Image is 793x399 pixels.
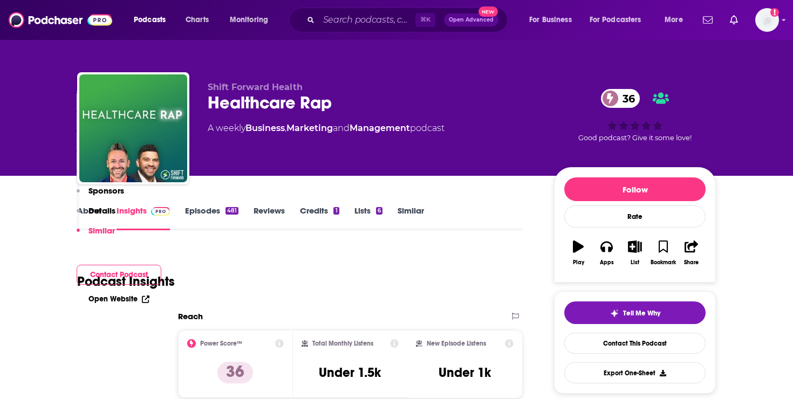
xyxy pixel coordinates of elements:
button: Export One-Sheet [564,362,706,383]
h2: Total Monthly Listens [312,340,373,347]
a: Contact This Podcast [564,333,706,354]
button: Show profile menu [755,8,779,32]
button: Contact Podcast [77,265,161,285]
h3: Under 1.5k [319,364,381,381]
h2: New Episode Listens [427,340,486,347]
p: Similar [88,225,115,236]
button: open menu [126,11,180,29]
img: User Profile [755,8,779,32]
div: 481 [225,207,238,215]
a: Open Website [88,294,149,304]
span: More [665,12,683,27]
button: Open AdvancedNew [444,13,498,26]
div: 36Good podcast? Give it some love! [554,82,716,149]
div: Rate [564,205,706,228]
span: Charts [186,12,209,27]
input: Search podcasts, credits, & more... [319,11,415,29]
span: Shift Forward Health [208,82,303,92]
a: Reviews [254,205,285,230]
img: Healthcare Rap [79,74,187,182]
button: Bookmark [649,233,677,272]
a: Show notifications dropdown [726,11,742,29]
button: tell me why sparkleTell Me Why [564,301,706,324]
h3: Under 1k [439,364,491,381]
button: open menu [522,11,585,29]
button: Apps [592,233,620,272]
a: Marketing [286,123,333,133]
a: Show notifications dropdown [699,11,717,29]
span: ⌘ K [415,13,435,27]
a: Lists6 [354,205,382,230]
span: Good podcast? Give it some love! [578,134,692,142]
span: Open Advanced [449,17,494,23]
span: Podcasts [134,12,166,27]
button: open menu [657,11,696,29]
a: 36 [601,89,640,108]
button: open menu [583,11,657,29]
button: Similar [77,225,115,245]
h2: Power Score™ [200,340,242,347]
p: 36 [217,362,253,383]
button: Details [77,205,115,225]
span: Logged in as DoraMarie4 [755,8,779,32]
div: Bookmark [651,259,676,266]
span: , [285,123,286,133]
button: Share [678,233,706,272]
button: open menu [222,11,282,29]
svg: Add a profile image [770,8,779,17]
div: Play [573,259,584,266]
a: Similar [398,205,424,230]
a: Management [350,123,410,133]
span: Monitoring [230,12,268,27]
img: tell me why sparkle [610,309,619,318]
a: Episodes481 [185,205,238,230]
div: Search podcasts, credits, & more... [299,8,518,32]
div: Apps [600,259,614,266]
h2: Reach [178,311,203,321]
span: and [333,123,350,133]
span: Tell Me Why [623,309,660,318]
img: Podchaser - Follow, Share and Rate Podcasts [9,10,112,30]
a: Charts [179,11,215,29]
p: Details [88,205,115,216]
span: For Podcasters [590,12,641,27]
span: 36 [612,89,640,108]
a: Business [245,123,285,133]
div: 1 [333,207,339,215]
div: List [631,259,639,266]
div: Share [684,259,699,266]
div: 6 [376,207,382,215]
span: New [478,6,498,17]
span: For Business [529,12,572,27]
button: Play [564,233,592,272]
a: Credits1 [300,205,339,230]
button: List [621,233,649,272]
button: Follow [564,177,706,201]
div: A weekly podcast [208,122,445,135]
